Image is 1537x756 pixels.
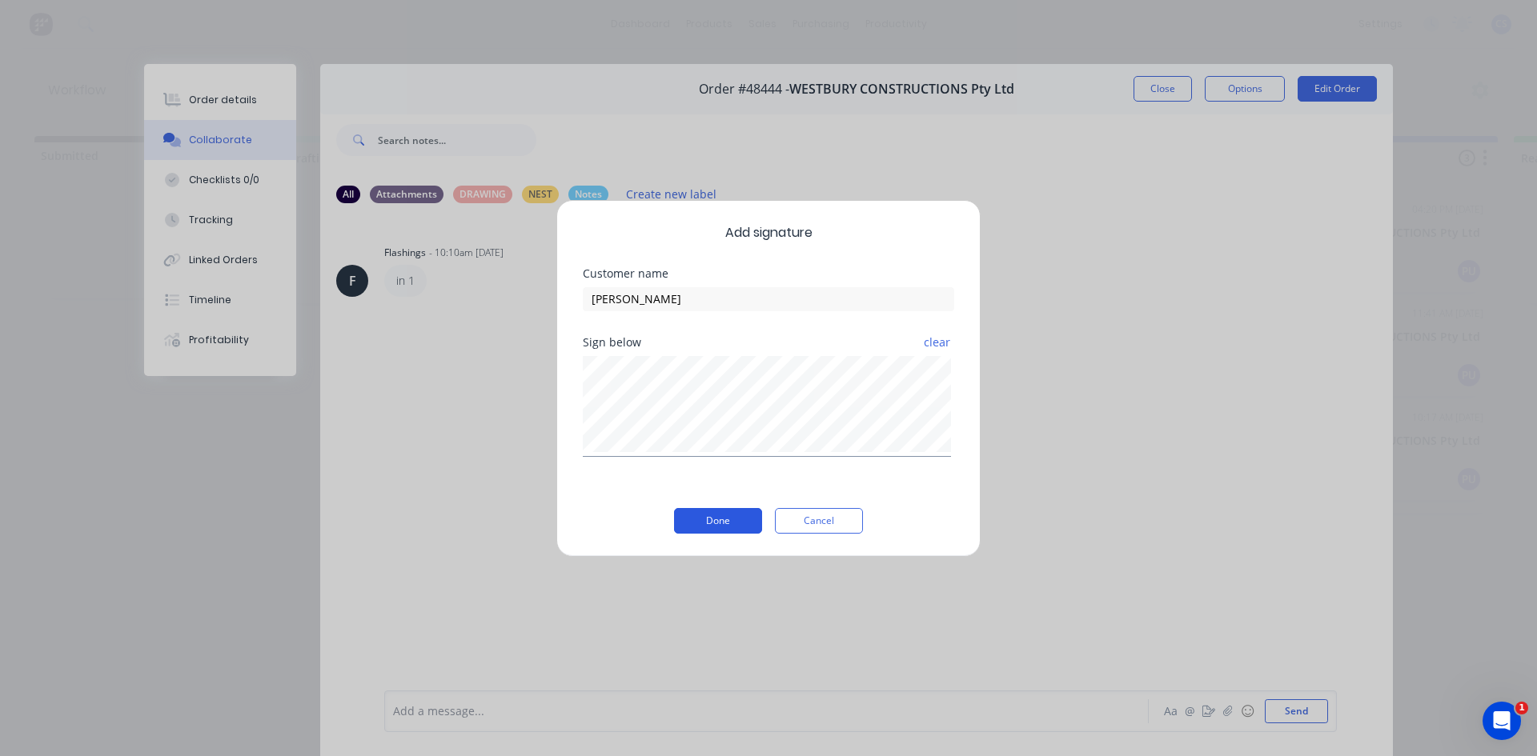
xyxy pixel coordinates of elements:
[583,223,954,242] span: Add signature
[1483,702,1521,740] iframe: Intercom live chat
[923,328,951,357] button: clear
[775,508,863,534] button: Cancel
[1515,702,1528,714] span: 1
[674,508,762,534] button: Done
[583,337,954,348] div: Sign below
[583,287,954,311] input: Enter customer name
[583,268,954,279] div: Customer name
